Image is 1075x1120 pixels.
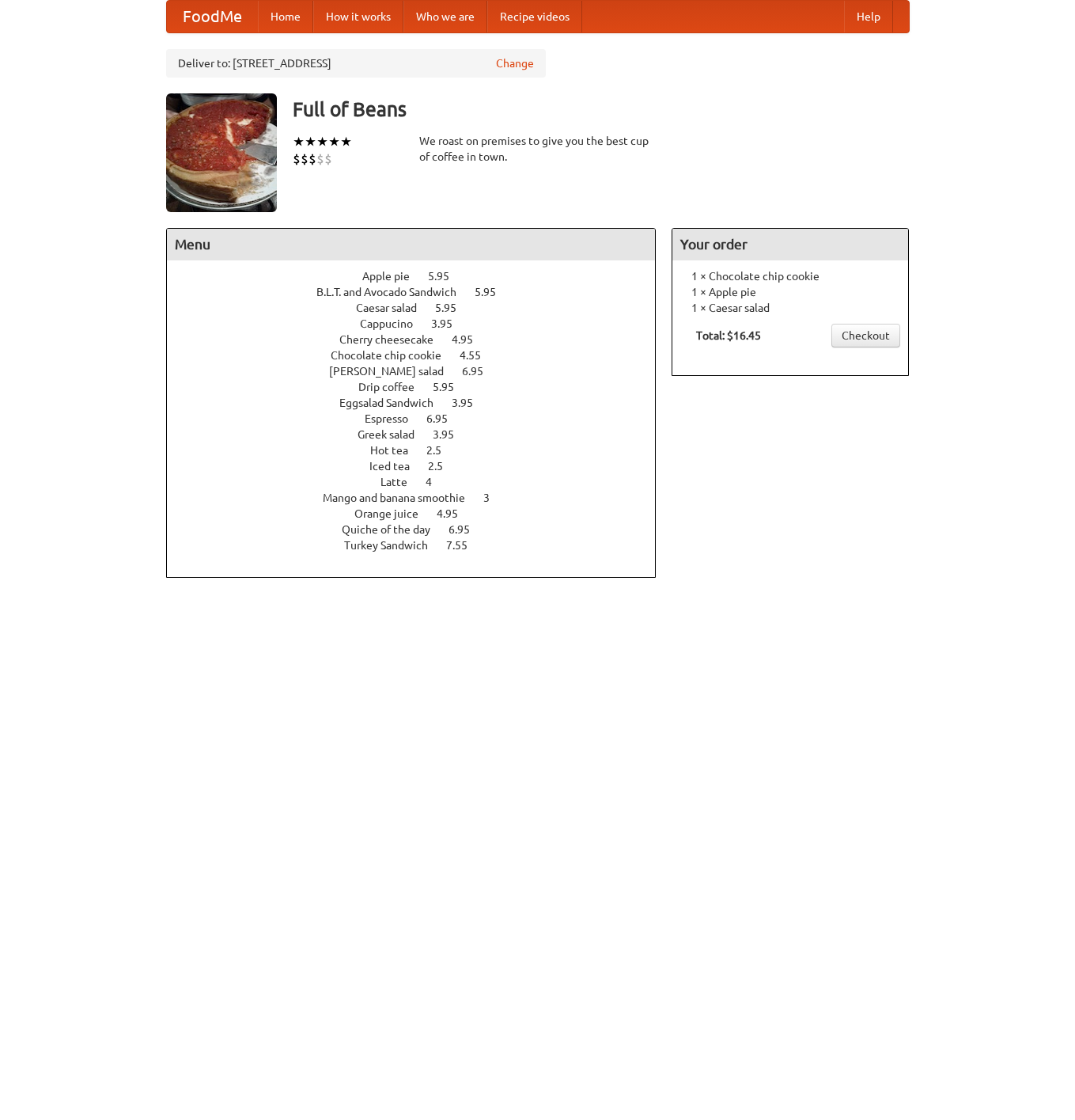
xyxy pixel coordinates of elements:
[329,365,513,378] a: [PERSON_NAME] salad 6.95
[680,300,900,316] li: 1 × Caesar salad
[460,349,497,362] span: 4.55
[452,397,489,409] span: 3.95
[452,333,489,346] span: 4.95
[449,523,486,536] span: 6.95
[356,302,486,314] a: Caesar salad 5.95
[437,507,474,520] span: 4.95
[305,133,316,150] li: ★
[316,133,328,150] li: ★
[339,333,449,346] span: Cherry cheesecake
[426,412,464,425] span: 6.95
[301,150,308,168] li: $
[316,150,324,168] li: $
[380,476,461,488] a: Latte 4
[324,150,332,168] li: $
[293,133,305,150] li: ★
[370,444,424,457] span: Hot tea
[446,539,483,552] span: 7.55
[428,460,459,473] span: 2.5
[340,133,352,150] li: ★
[370,444,471,457] a: Hot tea 2.5
[316,286,472,298] span: B.L.T. and Avocado Sandwich
[358,428,483,441] a: Greek salad 3.95
[433,381,470,393] span: 5.95
[342,523,499,536] a: Quiche of the day 6.95
[339,397,502,409] a: Eggsalad Sandwich 3.95
[344,539,444,552] span: Turkey Sandwich
[166,49,546,78] div: Deliver to: [STREET_ADDRESS]
[356,302,433,314] span: Caesar salad
[475,286,512,298] span: 5.95
[308,150,316,168] li: $
[293,150,301,168] li: $
[369,460,472,473] a: Iced tea 2.5
[403,1,487,32] a: Who we are
[354,507,434,520] span: Orange juice
[431,317,468,330] span: 3.95
[331,349,457,362] span: Chocolate chip cookie
[462,365,499,378] span: 6.95
[369,460,426,473] span: Iced tea
[339,397,449,409] span: Eggsalad Sandwich
[167,229,656,260] h4: Menu
[696,329,761,342] b: Total: $16.45
[167,1,258,32] a: FoodMe
[313,1,403,32] a: How it works
[344,539,497,552] a: Turkey Sandwich 7.55
[419,133,657,165] div: We roast on premises to give you the best cup of coffee in town.
[328,133,340,150] li: ★
[680,284,900,300] li: 1 × Apple pie
[362,270,426,283] span: Apple pie
[433,428,470,441] span: 3.95
[342,523,446,536] span: Quiche of the day
[354,507,487,520] a: Orange juice 4.95
[331,349,510,362] a: Chocolate chip cookie 4.55
[680,268,900,284] li: 1 × Chocolate chip cookie
[496,55,534,71] a: Change
[166,93,277,212] img: angular.jpg
[435,302,472,314] span: 5.95
[426,444,457,457] span: 2.5
[365,412,477,425] a: Espresso 6.95
[323,492,519,504] a: Mango and banana smoothie 3
[329,365,460,378] span: [PERSON_NAME] salad
[483,492,505,504] span: 3
[358,428,430,441] span: Greek salad
[428,270,465,283] span: 5.95
[672,229,908,260] h4: Your order
[323,492,481,504] span: Mango and banana smoothie
[358,381,430,393] span: Drip coffee
[258,1,313,32] a: Home
[360,317,482,330] a: Cappucino 3.95
[339,333,502,346] a: Cherry cheesecake 4.95
[426,476,448,488] span: 4
[487,1,582,32] a: Recipe videos
[358,381,483,393] a: Drip coffee 5.95
[831,324,900,347] a: Checkout
[365,412,424,425] span: Espresso
[316,286,525,298] a: B.L.T. and Avocado Sandwich 5.95
[360,317,429,330] span: Cappucino
[362,270,479,283] a: Apple pie 5.95
[380,476,423,488] span: Latte
[844,1,893,32] a: Help
[293,93,910,125] h3: Full of Beans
